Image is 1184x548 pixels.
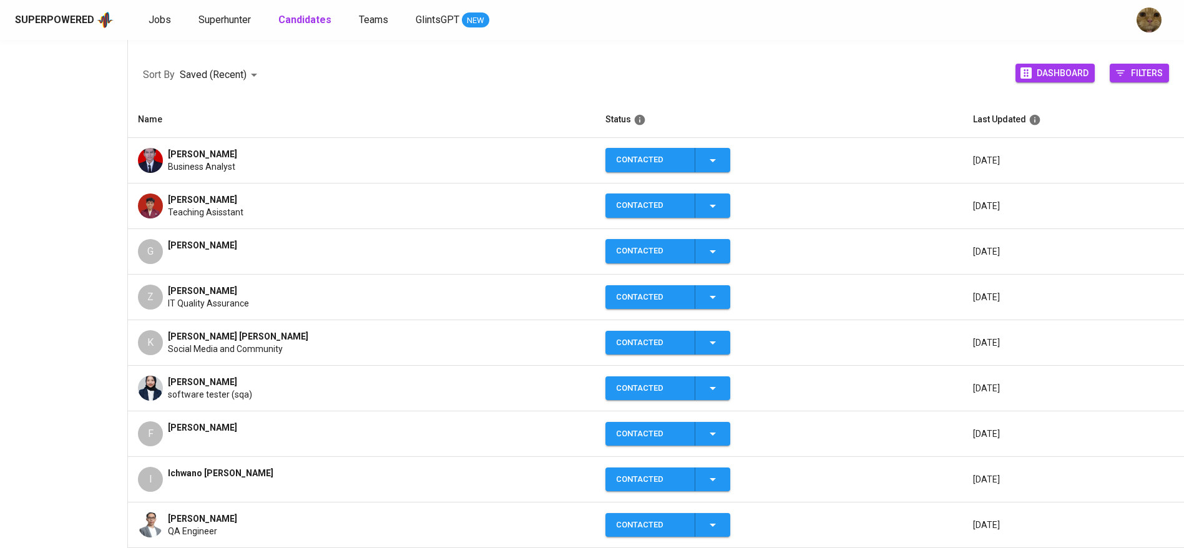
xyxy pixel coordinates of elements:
p: Sort By [143,67,175,82]
a: Candidates [278,12,334,28]
span: Social Media and Community [168,343,283,355]
span: QA Engineer [168,525,217,537]
p: [DATE] [973,473,1174,486]
img: bf7c673df38c3055dca41299afb7df72.jpg [138,148,163,173]
p: [DATE] [973,200,1174,212]
div: Contacted [616,422,685,446]
button: Contacted [605,467,730,492]
div: Contacted [616,193,685,218]
p: [DATE] [973,154,1174,167]
span: IT Quality Assurance [168,297,249,310]
button: Contacted [605,422,730,446]
span: Superhunter [198,14,251,26]
span: [PERSON_NAME] [168,239,237,252]
button: Contacted [605,285,730,310]
div: Contacted [616,239,685,263]
img: ec6c0910-f960-4a00-a8f8-c5744e41279e.jpg [1137,7,1162,32]
button: Dashboard [1015,64,1095,82]
a: Superhunter [198,12,253,28]
img: 4976aaf74b9fc3edfa6676f72649cecb.png [138,193,163,218]
p: [DATE] [973,245,1174,258]
div: Z [138,285,163,310]
button: Contacted [605,239,730,263]
div: Contacted [616,331,685,355]
p: [DATE] [973,382,1174,394]
span: Ichwano [PERSON_NAME] [168,467,273,479]
span: [PERSON_NAME] [168,285,237,297]
div: G [138,239,163,264]
div: F [138,421,163,446]
a: Superpoweredapp logo [15,11,114,29]
div: Contacted [616,376,685,401]
p: Saved (Recent) [180,67,247,82]
b: Candidates [278,14,331,26]
img: app logo [97,11,114,29]
div: Contacted [616,285,685,310]
span: [PERSON_NAME] [168,193,237,206]
span: [PERSON_NAME] [168,421,237,434]
th: Name [128,102,595,138]
span: Jobs [149,14,171,26]
a: Jobs [149,12,174,28]
button: Contacted [605,513,730,537]
p: [DATE] [973,519,1174,531]
span: [PERSON_NAME] [168,512,237,525]
span: Teaching Asisstant [168,206,243,218]
span: Business Analyst [168,160,235,173]
p: [DATE] [973,428,1174,440]
div: I [138,467,163,492]
div: Superpowered [15,13,94,27]
div: Saved (Recent) [180,64,262,87]
div: Contacted [616,513,685,537]
th: Last Updated [963,102,1184,138]
span: Dashboard [1037,64,1089,81]
button: Contacted [605,331,730,355]
span: Filters [1131,64,1163,81]
p: [DATE] [973,291,1174,303]
span: software tester (sqa) [168,388,252,401]
span: [PERSON_NAME] [168,148,237,160]
div: Contacted [616,467,685,492]
div: K [138,330,163,355]
span: [PERSON_NAME] [168,376,237,388]
a: Teams [359,12,391,28]
a: GlintsGPT NEW [416,12,489,28]
th: Status [595,102,963,138]
span: GlintsGPT [416,14,459,26]
button: Contacted [605,148,730,172]
button: Filters [1110,64,1169,82]
span: Teams [359,14,388,26]
div: Contacted [616,148,685,172]
button: Contacted [605,376,730,401]
p: [DATE] [973,336,1174,349]
img: 088a0ed8821756f15dfbbacce57d17ee.jpg [138,376,163,401]
img: c32d8ca1f4b2f40f157b72eb50269380.png [138,512,163,537]
button: Contacted [605,193,730,218]
span: NEW [462,14,489,27]
span: [PERSON_NAME] [PERSON_NAME] [168,330,308,343]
